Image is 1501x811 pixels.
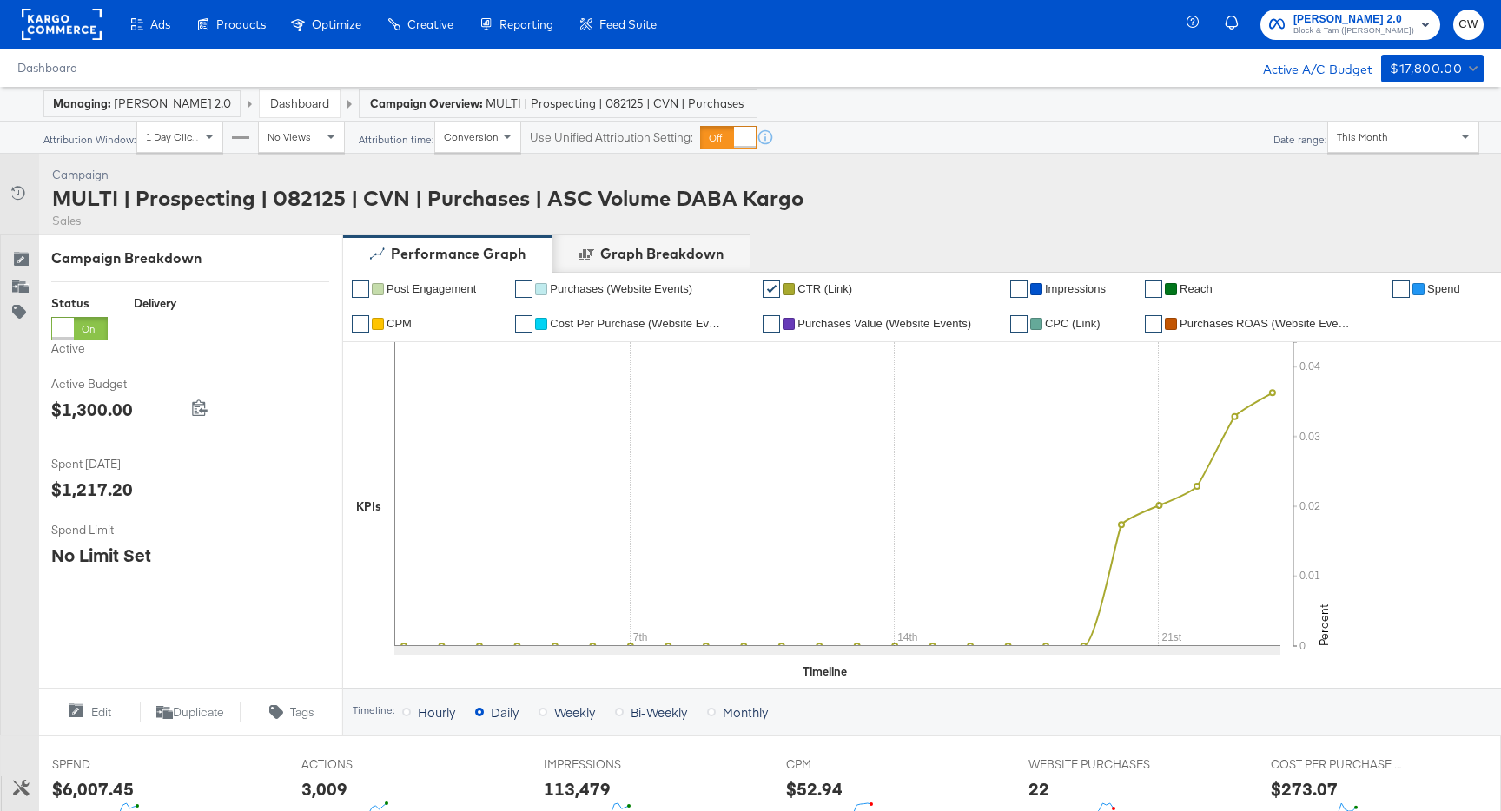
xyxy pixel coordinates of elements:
[491,703,519,721] span: Daily
[550,282,692,295] span: Purchases (Website Events)
[352,315,369,333] a: ✔
[51,522,182,538] span: Spend Limit
[530,129,693,146] label: Use Unified Attribution Setting:
[444,130,499,143] span: Conversion
[544,776,611,801] div: 113,479
[1337,130,1388,143] span: This Month
[1028,756,1159,773] span: WEBSITE PURCHASES
[1245,55,1372,81] div: Active A/C Budget
[43,134,136,146] div: Attribution Window:
[51,340,108,357] label: Active
[515,280,532,298] a: ✔
[391,244,526,264] div: Performance Graph
[51,456,182,472] span: Spent [DATE]
[797,282,852,295] span: CTR (Link)
[631,703,687,721] span: Bi-Weekly
[1392,280,1410,298] a: ✔
[1180,282,1213,295] span: Reach
[140,702,241,722] button: Duplicate
[1145,280,1162,298] a: ✔
[599,17,657,31] span: Feed Suite
[17,61,77,75] a: Dashboard
[786,776,843,801] div: $52.94
[370,96,483,110] strong: Campaign Overview:
[1293,10,1414,29] span: [PERSON_NAME] 2.0
[358,134,434,146] div: Attribution time:
[52,756,182,773] span: SPEND
[1453,10,1484,40] button: CW
[1293,24,1414,38] span: Block & Tam ([PERSON_NAME])
[1271,776,1338,801] div: $273.07
[1045,282,1106,295] span: Impressions
[268,130,311,143] span: No Views
[544,756,674,773] span: IMPRESSIONS
[356,498,381,515] div: KPIs
[51,248,329,268] div: Campaign Breakdown
[51,397,133,422] div: $1,300.00
[146,130,202,143] span: 1 Day Clicks
[387,317,412,330] span: CPM
[52,776,134,801] div: $6,007.45
[499,17,553,31] span: Reporting
[797,317,971,330] span: Purchases Value (Website Events)
[763,280,780,298] a: ✔
[600,244,724,264] div: Graph Breakdown
[301,756,432,773] span: ACTIONS
[1273,134,1327,146] div: Date range:
[312,17,361,31] span: Optimize
[1010,315,1028,333] a: ✔
[387,282,476,295] span: Post Engagement
[51,295,108,312] div: Status
[786,756,916,773] span: CPM
[1460,15,1477,35] span: CW
[51,376,182,392] span: Active Budget
[53,96,231,112] div: [PERSON_NAME] 2.0
[173,704,224,721] span: Duplicate
[241,702,342,722] button: Tags
[1010,280,1028,298] a: ✔
[763,315,780,333] a: ✔
[803,663,847,680] div: Timeline
[150,17,170,31] span: Ads
[486,96,746,112] span: MULTI | Prospecting | 082125 | CVN | Purchases | ASC Volume DABA Kargo
[550,317,724,330] span: Cost Per Purchase (Website Events)
[134,295,176,312] div: Delivery
[1427,282,1460,295] span: Spend
[52,213,803,229] div: Sales
[352,280,369,298] a: ✔
[515,315,532,333] a: ✔
[38,702,140,722] button: Edit
[407,17,453,31] span: Creative
[51,543,151,568] div: No Limit Set
[51,477,133,502] div: $1,217.20
[1145,315,1162,333] a: ✔
[1271,756,1401,773] span: COST PER PURCHASE (WEBSITE EVENTS)
[1390,58,1462,80] div: $17,800.00
[1045,317,1101,330] span: CPC (Link)
[418,703,455,721] span: Hourly
[53,96,111,110] strong: Managing:
[290,704,314,721] span: Tags
[554,703,595,721] span: Weekly
[52,167,803,183] div: Campaign
[52,183,803,213] div: MULTI | Prospecting | 082125 | CVN | Purchases | ASC Volume DABA Kargo
[1381,55,1484,82] button: $17,800.00
[1028,776,1049,801] div: 22
[270,96,329,111] a: Dashboard
[301,776,347,801] div: 3,009
[1316,604,1332,646] text: Percent
[1180,317,1353,330] span: Purchases ROAS (Website Events)
[216,17,266,31] span: Products
[352,704,395,716] div: Timeline:
[723,703,768,721] span: Monthly
[1260,10,1440,40] button: [PERSON_NAME] 2.0Block & Tam ([PERSON_NAME])
[91,704,111,721] span: Edit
